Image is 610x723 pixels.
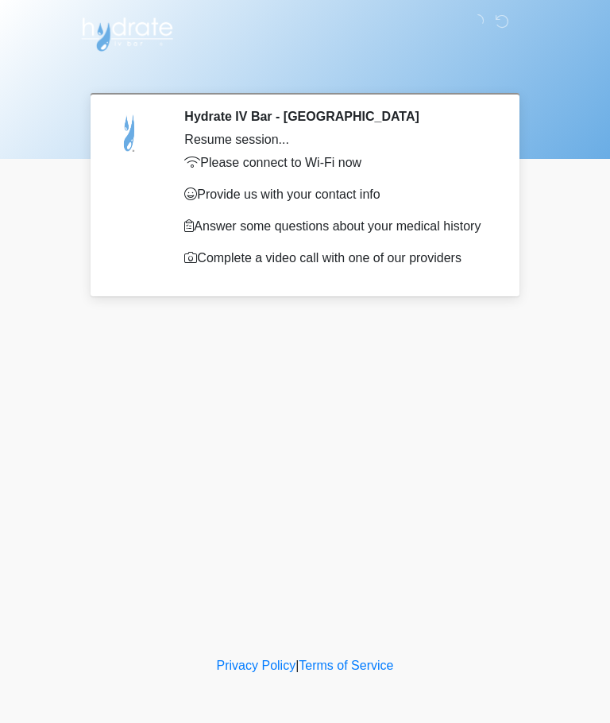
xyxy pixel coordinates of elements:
[184,217,492,236] p: Answer some questions about your medical history
[217,659,296,672] a: Privacy Policy
[299,659,393,672] a: Terms of Service
[184,130,492,149] div: Resume session...
[184,249,492,268] p: Complete a video call with one of our providers
[106,109,154,157] img: Agent Avatar
[83,57,527,87] h1: ‎ ‎ ‎ ‎
[79,12,176,52] img: Hydrate IV Bar - Arcadia Logo
[295,659,299,672] a: |
[184,185,492,204] p: Provide us with your contact info
[184,153,492,172] p: Please connect to Wi-Fi now
[184,109,492,124] h2: Hydrate IV Bar - [GEOGRAPHIC_DATA]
